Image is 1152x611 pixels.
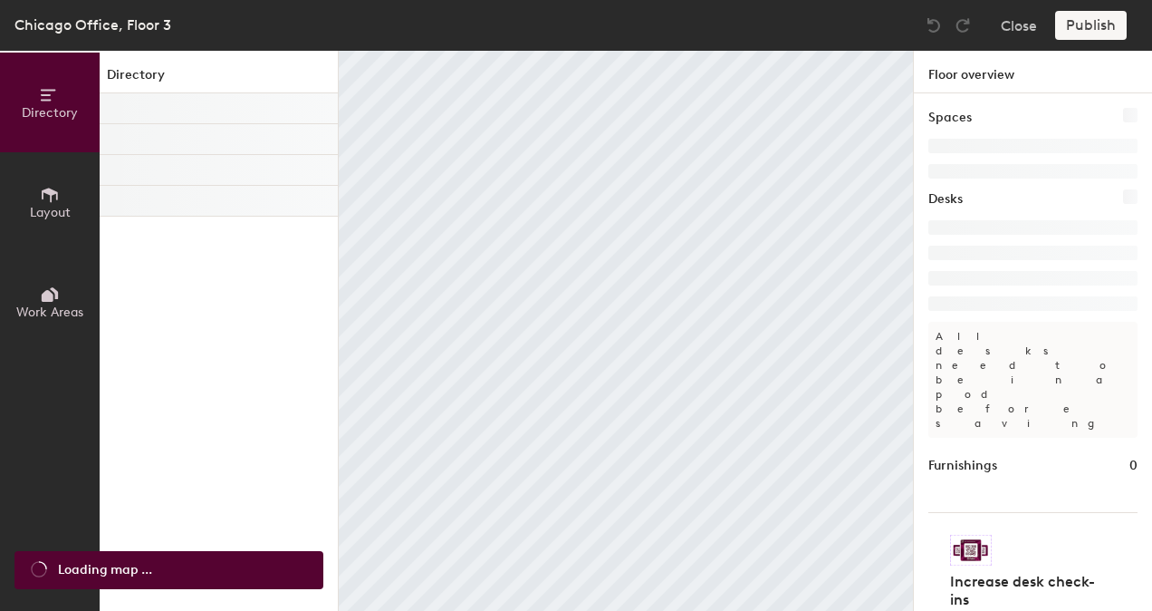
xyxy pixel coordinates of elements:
h1: Furnishings [928,456,997,476]
span: Directory [22,105,78,121]
p: All desks need to be in a pod before saving [928,322,1138,438]
img: Undo [925,16,943,34]
span: Loading map ... [58,560,152,580]
img: Sticker logo [950,535,992,566]
h1: Directory [100,65,338,93]
h4: Increase desk check-ins [950,573,1105,609]
canvas: Map [339,51,913,611]
h1: Floor overview [914,51,1152,93]
span: Layout [30,205,71,220]
img: Redo [954,16,972,34]
h1: 0 [1129,456,1138,476]
h1: Desks [928,189,963,209]
span: Work Areas [16,305,83,320]
button: Close [1001,11,1037,40]
div: Chicago Office, Floor 3 [14,14,171,36]
h1: Spaces [928,108,972,128]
